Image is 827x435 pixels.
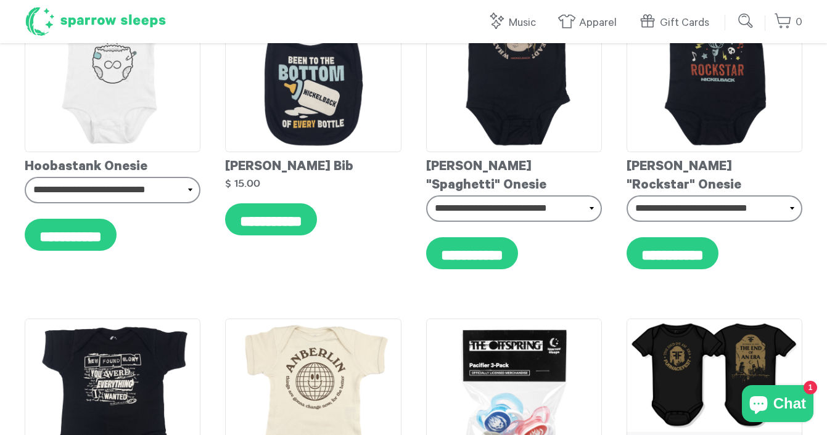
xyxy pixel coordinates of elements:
[225,152,401,177] div: [PERSON_NAME] Bib
[25,6,167,37] h1: Sparrow Sleeps
[627,319,802,432] img: ScreenShot2024-11-15at10.25.13AM_grande.png
[627,152,802,195] div: [PERSON_NAME] "Rockstar" Onesie
[25,152,200,177] div: Hoobastank Onesie
[225,178,260,189] strong: $ 15.00
[638,10,715,36] a: Gift Cards
[774,9,802,36] a: 0
[738,385,817,425] inbox-online-store-chat: Shopify online store chat
[487,10,542,36] a: Music
[558,10,623,36] a: Apparel
[426,152,602,195] div: [PERSON_NAME] "Spaghetti" Onesie
[734,9,759,33] input: Submit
